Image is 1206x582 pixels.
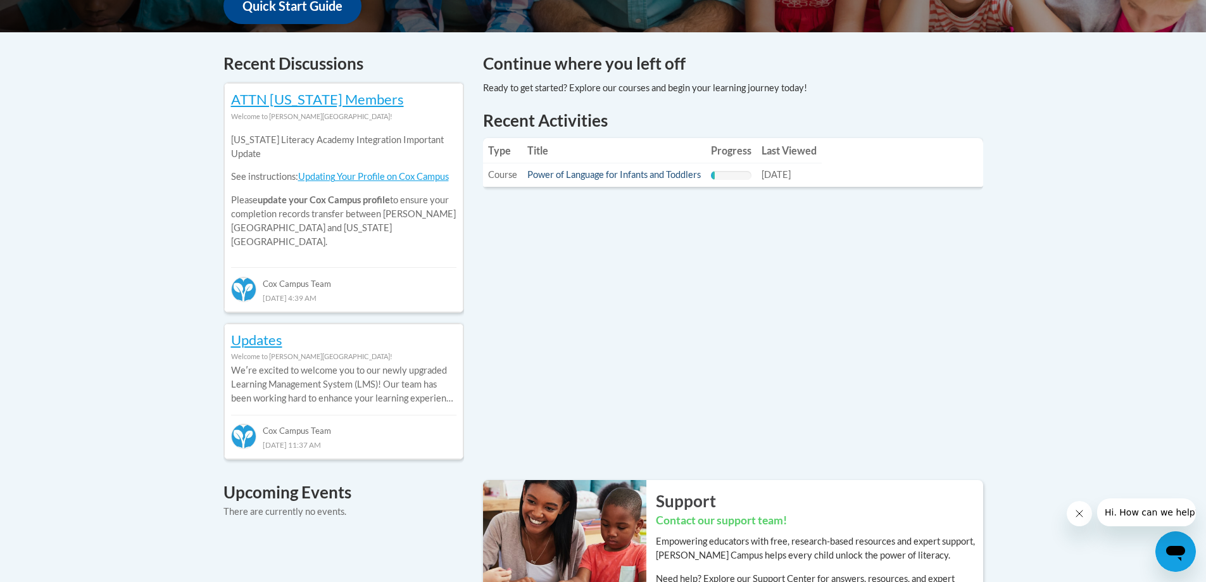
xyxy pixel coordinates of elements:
[231,424,256,449] img: Cox Campus Team
[656,490,983,512] h2: Support
[223,480,464,505] h4: Upcoming Events
[1097,498,1196,526] iframe: Message from company
[231,364,456,405] p: Weʹre excited to welcome you to our newly upgraded Learning Management System (LMS)! Our team has...
[231,350,456,364] div: Welcome to [PERSON_NAME][GEOGRAPHIC_DATA]!
[231,110,456,123] div: Welcome to [PERSON_NAME][GEOGRAPHIC_DATA]!
[231,170,456,184] p: See instructions:
[223,506,346,517] span: There are currently no events.
[527,169,701,180] a: Power of Language for Infants and Toddlers
[231,123,456,258] div: Please to ensure your completion records transfer between [PERSON_NAME][GEOGRAPHIC_DATA] and [US_...
[711,171,715,180] div: Progress, %
[762,169,791,180] span: [DATE]
[231,267,456,290] div: Cox Campus Team
[231,331,282,348] a: Updates
[483,109,983,132] h1: Recent Activities
[1067,501,1092,526] iframe: Close message
[231,291,456,305] div: [DATE] 4:39 AM
[656,513,983,529] h3: Contact our support team!
[231,133,456,161] p: [US_STATE] Literacy Academy Integration Important Update
[231,277,256,302] img: Cox Campus Team
[483,138,522,163] th: Type
[483,51,983,76] h4: Continue where you left off
[223,51,464,76] h4: Recent Discussions
[231,438,456,452] div: [DATE] 11:37 AM
[656,535,983,562] p: Empowering educators with free, research-based resources and expert support, [PERSON_NAME] Campus...
[8,9,103,19] span: Hi. How can we help?
[258,194,390,205] b: update your Cox Campus profile
[757,138,822,163] th: Last Viewed
[231,91,404,108] a: ATTN [US_STATE] Members
[298,171,449,182] a: Updating Your Profile on Cox Campus
[231,415,456,438] div: Cox Campus Team
[706,138,757,163] th: Progress
[1155,531,1196,572] iframe: Button to launch messaging window
[488,169,517,180] span: Course
[522,138,706,163] th: Title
